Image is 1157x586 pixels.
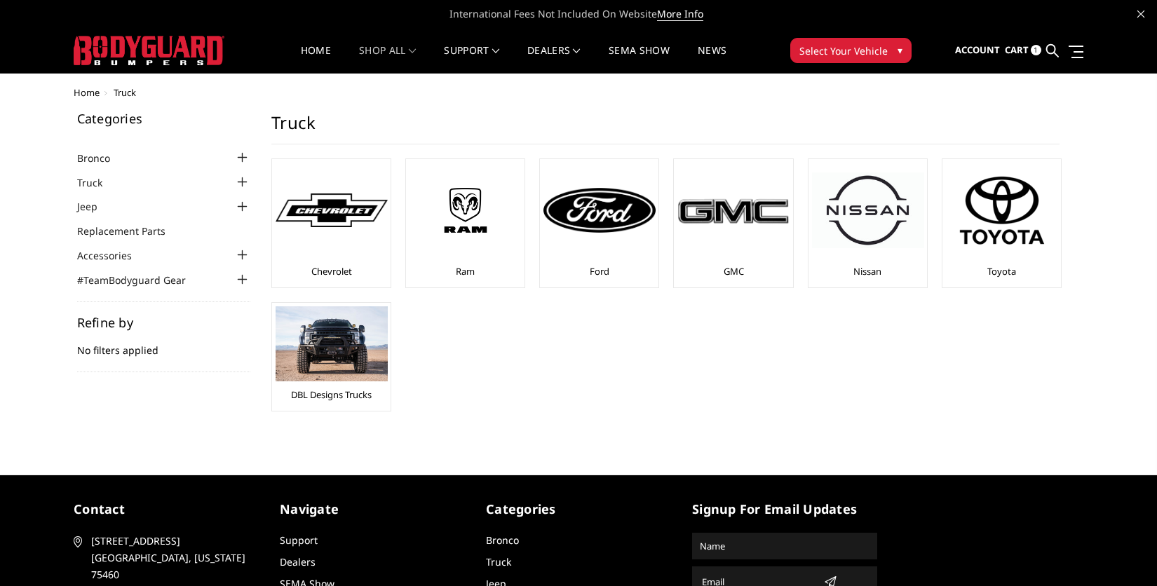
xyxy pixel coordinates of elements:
[486,533,519,547] a: Bronco
[987,265,1016,278] a: Toyota
[799,43,888,58] span: Select Your Vehicle
[280,533,318,547] a: Support
[590,265,609,278] a: Ford
[91,533,254,583] span: [STREET_ADDRESS] [GEOGRAPHIC_DATA], [US_STATE] 75460
[1005,32,1041,69] a: Cart 1
[724,265,744,278] a: GMC
[444,46,499,73] a: Support
[694,535,875,557] input: Name
[527,46,581,73] a: Dealers
[77,199,115,214] a: Jeep
[853,265,881,278] a: Nissan
[77,175,120,190] a: Truck
[280,555,316,568] a: Dealers
[77,316,251,372] div: No filters applied
[486,555,511,568] a: Truck
[280,500,465,519] h5: Navigate
[456,265,475,278] a: Ram
[77,112,251,125] h5: Categories
[77,273,203,287] a: #TeamBodyguard Gear
[955,43,1000,56] span: Account
[291,388,372,401] a: DBL Designs Trucks
[74,86,100,99] a: Home
[609,46,670,73] a: SEMA Show
[77,151,128,165] a: Bronco
[790,38,912,63] button: Select Your Vehicle
[74,36,224,65] img: BODYGUARD BUMPERS
[77,224,183,238] a: Replacement Parts
[77,316,251,329] h5: Refine by
[114,86,136,99] span: Truck
[698,46,726,73] a: News
[1005,43,1029,56] span: Cart
[271,112,1060,144] h1: Truck
[955,32,1000,69] a: Account
[1087,519,1157,586] iframe: Chat Widget
[898,43,902,57] span: ▾
[311,265,352,278] a: Chevrolet
[486,500,671,519] h5: Categories
[74,500,259,519] h5: contact
[1031,45,1041,55] span: 1
[692,500,877,519] h5: signup for email updates
[301,46,331,73] a: Home
[359,46,416,73] a: shop all
[77,248,149,263] a: Accessories
[657,7,703,21] a: More Info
